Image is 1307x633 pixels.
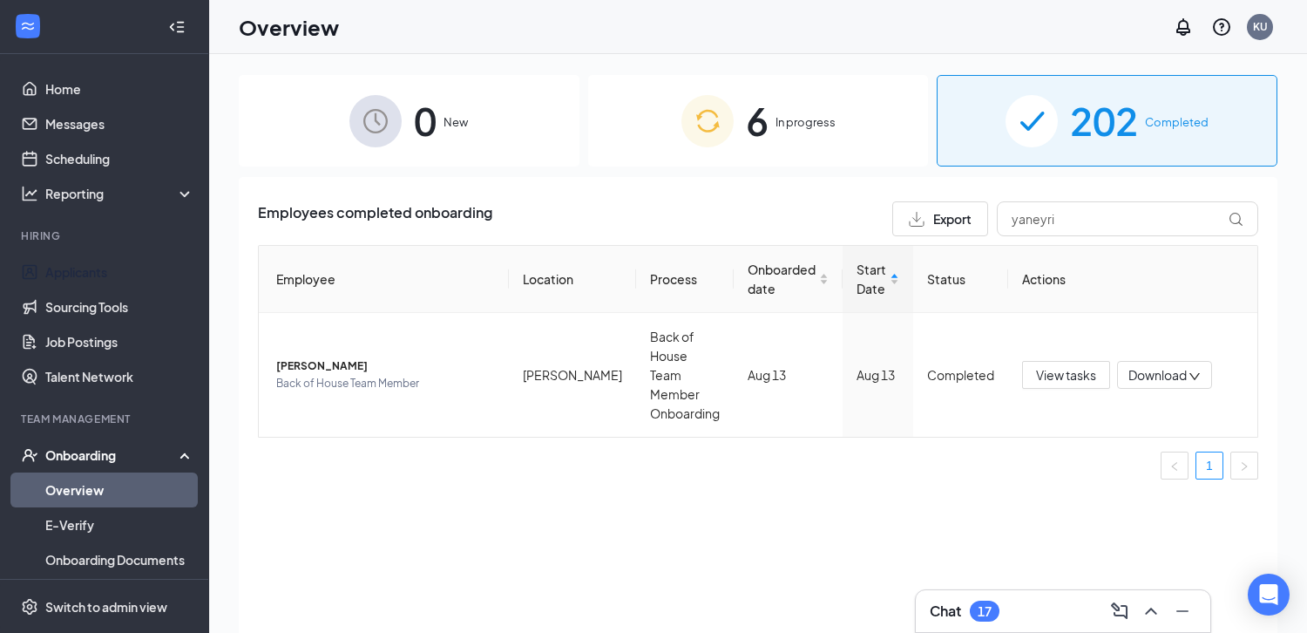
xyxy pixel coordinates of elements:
a: Talent Network [45,359,194,394]
button: ChevronUp [1137,597,1165,625]
svg: Collapse [168,18,186,36]
button: Export [892,201,988,236]
li: Previous Page [1161,452,1188,480]
a: 1 [1196,453,1222,479]
button: right [1230,452,1258,480]
div: Switch to admin view [45,598,167,616]
a: Activity log [45,577,194,612]
th: Onboarded date [734,246,843,313]
div: Hiring [21,228,191,243]
svg: ComposeMessage [1109,601,1130,622]
h3: Chat [930,602,961,621]
a: Home [45,71,194,106]
div: Aug 13 [857,365,899,385]
svg: Notifications [1173,17,1194,37]
td: Back of House Team Member Onboarding [636,313,734,437]
span: 6 [746,91,769,151]
div: KU [1253,19,1268,34]
a: Onboarding Documents [45,542,194,577]
svg: Settings [21,598,38,616]
svg: QuestionInfo [1211,17,1232,37]
span: [PERSON_NAME] [276,357,495,375]
svg: Minimize [1172,601,1193,622]
button: ComposeMessage [1106,597,1134,625]
td: [PERSON_NAME] [509,313,636,437]
div: Aug 13 [748,365,829,385]
a: Applicants [45,255,194,289]
span: down [1188,371,1201,383]
span: left [1169,461,1180,472]
div: Open Intercom Messenger [1248,574,1290,616]
a: E-Verify [45,507,194,542]
div: Team Management [21,412,191,426]
button: View tasks [1022,361,1110,389]
th: Employee [259,246,509,313]
span: Employees completed onboarding [258,201,492,236]
th: Process [636,246,734,313]
li: 1 [1195,452,1223,480]
button: Minimize [1168,597,1196,625]
span: In progress [775,113,836,131]
div: Onboarding [45,446,179,464]
span: Back of House Team Member [276,375,495,392]
span: Onboarded date [748,260,816,298]
span: right [1239,461,1249,472]
a: Overview [45,473,194,507]
a: Sourcing Tools [45,289,194,324]
span: Start Date [857,260,886,298]
th: Location [509,246,636,313]
span: Completed [1145,113,1209,131]
div: Reporting [45,185,195,202]
span: Export [933,213,972,225]
svg: Analysis [21,185,38,202]
svg: WorkstreamLogo [19,17,37,35]
a: Job Postings [45,324,194,359]
span: 0 [414,91,437,151]
a: Scheduling [45,141,194,176]
span: View tasks [1036,365,1096,385]
input: Search by Name, Job Posting, or Process [997,201,1258,236]
svg: ChevronUp [1141,601,1161,622]
div: Completed [927,365,994,385]
svg: UserCheck [21,446,38,464]
button: left [1161,452,1188,480]
li: Next Page [1230,452,1258,480]
span: Download [1128,366,1187,385]
span: 202 [1070,91,1138,151]
a: Messages [45,106,194,141]
th: Status [913,246,1008,313]
h1: Overview [239,12,339,42]
div: 17 [978,604,992,619]
span: New [444,113,468,131]
th: Actions [1008,246,1258,313]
